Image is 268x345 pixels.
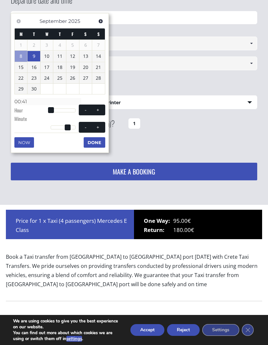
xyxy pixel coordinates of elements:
[84,137,105,148] button: Done
[66,73,79,83] a: 26
[53,73,66,83] a: 25
[80,107,92,113] button: -
[14,107,51,115] dt: Hour
[79,62,92,73] a: 20
[144,225,173,235] span: Return:
[59,31,61,37] span: Thursday
[96,17,105,25] a: Next
[13,318,121,330] p: We are using cookies to give you the best experience on our website.
[53,51,66,61] a: 11
[92,73,105,83] a: 28
[41,73,53,83] a: 24
[98,19,103,24] span: Next
[92,107,104,113] button: +
[15,40,27,50] span: 1
[79,73,92,83] a: 27
[20,31,23,37] span: Monday
[92,62,105,73] a: 21
[14,137,34,148] button: Now
[92,124,104,130] button: +
[27,62,40,73] a: 16
[167,324,200,336] button: Reject
[27,84,40,94] a: 30
[92,51,105,61] a: 14
[84,31,87,37] span: Saturday
[53,40,66,50] span: 4
[14,115,51,124] dt: Minute
[16,19,21,24] span: Previous
[68,18,80,24] span: 2025
[40,18,67,24] span: September
[27,40,40,50] span: 2
[14,17,23,25] a: Previous
[66,40,79,50] span: 5
[144,216,173,225] span: One Way:
[246,57,257,70] a: Show All Items
[97,31,100,37] span: Sunday
[242,324,254,336] button: Close GDPR Cookie Banner
[6,210,134,239] div: Price for 1 x Taxi (4 passengers) Mercedes E Class
[246,37,257,50] a: Show All Items
[11,163,257,180] button: MAKE A BOOKING
[53,62,66,73] a: 18
[6,313,262,327] h3: [GEOGRAPHIC_DATA]
[11,57,257,70] input: Select drop-off location
[79,51,92,61] a: 13
[130,324,164,336] button: Accept
[41,62,53,73] a: 17
[27,51,40,61] a: 9
[134,210,262,239] div: 95.00€ 180.00€
[45,31,48,37] span: Wednesday
[15,84,27,94] a: 29
[41,51,53,61] a: 10
[41,40,53,50] span: 3
[33,31,35,37] span: Tuesday
[202,324,239,336] button: Settings
[11,37,257,50] input: Select pickup location
[15,62,27,73] a: 15
[79,40,92,50] span: 6
[13,330,121,342] p: You can find out more about which cookies we are using or switch them off in .
[80,124,92,130] button: -
[27,73,40,83] a: 23
[66,62,79,73] a: 19
[92,40,105,50] span: 7
[72,31,74,37] span: Friday
[66,51,79,61] a: 12
[66,336,82,342] button: settings
[15,51,27,62] a: 8
[6,252,262,294] p: Book a Taxi transfer from [GEOGRAPHIC_DATA] to [GEOGRAPHIC_DATA] port [DATE] with Crete Taxi Tran...
[15,73,27,83] a: 22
